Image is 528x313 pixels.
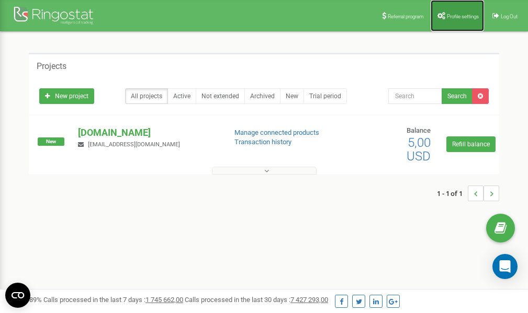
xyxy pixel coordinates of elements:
[446,136,496,152] a: Refill balance
[43,296,183,304] span: Calls processed in the last 7 days :
[125,88,168,104] a: All projects
[290,296,328,304] u: 7 427 293,00
[244,88,280,104] a: Archived
[437,175,499,212] nav: ...
[78,126,217,140] p: [DOMAIN_NAME]
[447,14,479,19] span: Profile settings
[167,88,196,104] a: Active
[492,254,518,279] div: Open Intercom Messenger
[388,14,424,19] span: Referral program
[37,62,66,71] h5: Projects
[185,296,328,304] span: Calls processed in the last 30 days :
[39,88,94,104] a: New project
[437,186,468,201] span: 1 - 1 of 1
[280,88,304,104] a: New
[234,138,291,146] a: Transaction history
[501,14,518,19] span: Log Out
[407,126,431,134] span: Balance
[234,129,319,136] a: Manage connected products
[442,88,473,104] button: Search
[388,88,442,104] input: Search
[304,88,347,104] a: Trial period
[5,283,30,308] button: Open CMP widget
[407,135,431,164] span: 5,00 USD
[88,141,180,148] span: [EMAIL_ADDRESS][DOMAIN_NAME]
[145,296,183,304] u: 1 745 662,00
[196,88,245,104] a: Not extended
[38,137,64,146] span: New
